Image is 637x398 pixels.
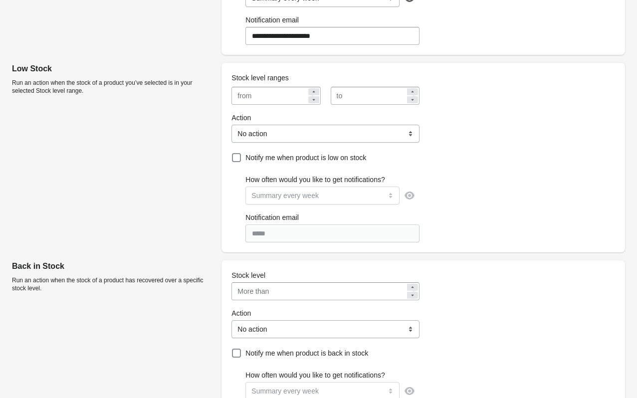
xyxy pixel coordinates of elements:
span: How often would you like to get notifications? [245,371,385,379]
span: Notification email [245,16,299,24]
div: More than [237,285,269,297]
span: Notify me when product is low on stock [245,154,366,162]
div: from [237,90,251,102]
span: Action [231,114,251,122]
span: Notify me when product is back in stock [245,349,368,357]
span: Action [231,309,251,317]
p: Back in Stock [12,260,213,272]
div: Stock level ranges [221,65,419,83]
p: Low Stock [12,63,213,75]
span: Notification email [245,213,299,221]
span: Stock level [231,271,265,279]
p: Run an action when the stock of a product you’ve selected is in your selected Stock level range. [12,79,213,95]
span: How often would you like to get notifications? [245,176,385,184]
div: to [337,90,343,102]
p: Run an action when the stock of a product has recovered over a specific stock level. [12,276,213,292]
